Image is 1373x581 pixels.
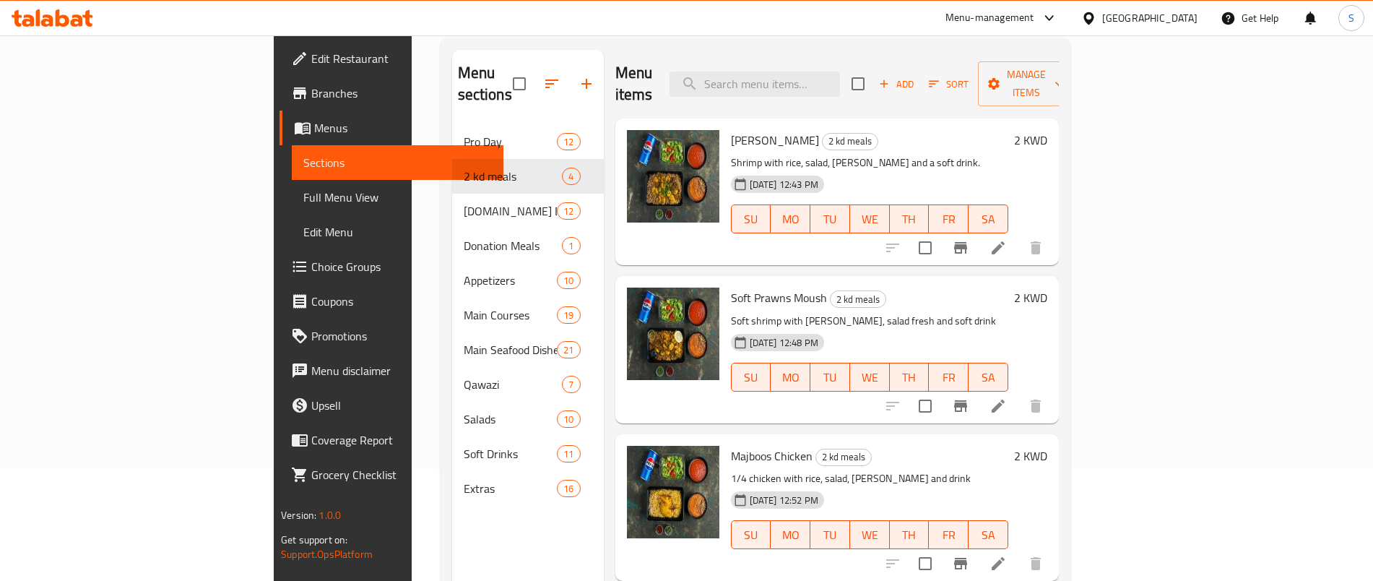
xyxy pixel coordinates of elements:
[280,457,503,492] a: Grocery Checklist
[562,237,580,254] div: items
[856,525,884,546] span: WE
[452,332,604,367] div: Main Seafood Dishes21
[280,76,503,111] a: Branches
[464,410,558,428] span: Salads
[280,41,503,76] a: Edit Restaurant
[822,133,878,150] div: 2 kd meals
[280,111,503,145] a: Menus
[303,154,491,171] span: Sections
[896,525,924,546] span: TH
[737,367,766,388] span: SU
[558,135,579,149] span: 12
[569,66,604,101] button: Add section
[464,480,558,497] span: Extras
[464,237,563,254] div: Donation Meals
[919,73,978,95] span: Sort items
[558,309,579,322] span: 19
[731,445,813,467] span: Majboos Chicken
[929,363,969,392] button: FR
[969,520,1008,549] button: SA
[731,205,771,233] button: SU
[935,367,963,388] span: FR
[557,410,580,428] div: items
[771,520,810,549] button: MO
[558,447,579,461] span: 11
[731,520,771,549] button: SU
[292,180,503,215] a: Full Menu View
[969,363,1008,392] button: SA
[731,363,771,392] button: SU
[319,506,341,525] span: 1.0.0
[557,272,580,289] div: items
[974,367,1002,388] span: SA
[776,525,805,546] span: MO
[1348,10,1354,26] span: S
[816,209,844,230] span: TU
[303,223,491,241] span: Edit Menu
[557,202,580,220] div: items
[945,9,1034,27] div: Menu-management
[1018,231,1053,265] button: delete
[1014,446,1047,466] h6: 2 KWD
[558,482,579,496] span: 16
[464,306,558,324] span: Main Courses
[563,239,579,253] span: 1
[464,445,558,462] div: Soft Drinks
[737,525,766,546] span: SU
[557,133,580,150] div: items
[856,367,884,388] span: WE
[810,520,850,549] button: TU
[452,402,604,436] div: Salads10
[452,436,604,471] div: Soft Drinks11
[929,520,969,549] button: FR
[504,69,534,99] span: Select all sections
[464,202,558,220] span: [DOMAIN_NAME] Deals
[311,327,491,345] span: Promotions
[989,397,1007,415] a: Edit menu item
[831,291,885,308] span: 2 kd meals
[311,397,491,414] span: Upsell
[464,376,563,393] div: Qawazi
[311,85,491,102] span: Branches
[557,480,580,497] div: items
[627,288,719,380] img: Soft Prawns Moush
[890,363,930,392] button: TH
[281,530,347,549] span: Get support on:
[557,306,580,324] div: items
[873,73,919,95] button: Add
[292,215,503,249] a: Edit Menu
[943,231,978,265] button: Branch-specific-item
[558,205,579,218] span: 12
[910,548,940,579] span: Select to update
[771,363,810,392] button: MO
[464,341,558,358] span: Main Seafood Dishes
[929,205,969,233] button: FR
[452,298,604,332] div: Main Courses19
[627,130,719,223] img: Marbin
[314,119,491,137] span: Menus
[776,367,805,388] span: MO
[1014,288,1047,308] h6: 2 KWD
[910,391,940,421] span: Select to update
[303,189,491,206] span: Full Menu View
[452,159,604,194] div: 2 kd meals4
[843,69,873,99] span: Select section
[731,470,1008,488] p: 1/4 chicken with rice, salad, [PERSON_NAME] and drink
[890,205,930,233] button: TH
[850,363,890,392] button: WE
[776,209,805,230] span: MO
[452,119,604,512] nav: Menu sections
[311,50,491,67] span: Edit Restaurant
[292,145,503,180] a: Sections
[810,363,850,392] button: TU
[771,205,810,233] button: MO
[464,168,563,185] span: 2 kd meals
[978,61,1075,106] button: Manage items
[557,341,580,358] div: items
[281,506,316,525] span: Version:
[989,66,1063,102] span: Manage items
